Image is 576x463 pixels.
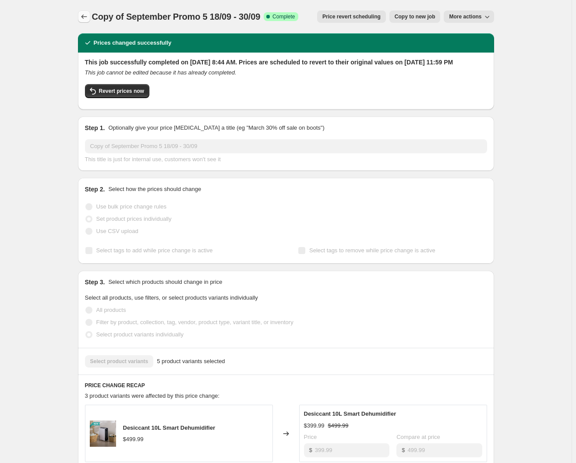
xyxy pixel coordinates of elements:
p: Select how the prices should change [108,185,201,194]
button: Price change jobs [78,11,90,23]
span: Use CSV upload [96,228,138,234]
span: More actions [449,13,481,20]
span: $ [402,447,405,453]
button: More actions [444,11,494,23]
h2: Prices changed successfully [94,39,172,47]
span: Price revert scheduling [322,13,381,20]
span: 3 product variants were affected by this price change: [85,392,220,399]
h2: Step 1. [85,124,105,132]
span: Desiccant 10L Smart Dehumidifier [304,410,396,417]
h2: Step 2. [85,185,105,194]
h2: This job successfully completed on [DATE] 8:44 AM. Prices are scheduled to revert to their origin... [85,58,487,67]
div: $499.99 [123,435,144,444]
button: Revert prices now [85,84,149,98]
span: Select tags to remove while price change is active [309,247,435,254]
span: Copy to new job [395,13,435,20]
h6: PRICE CHANGE RECAP [85,382,487,389]
span: Desiccant 10L Smart Dehumidifier [123,424,216,431]
img: ACD200LIFESTYLE12000X2000_80x.png [90,421,116,447]
span: Copy of September Promo 5 18/09 - 30/09 [92,12,261,21]
div: $399.99 [304,421,325,430]
p: Optionally give your price [MEDICAL_DATA] a title (eg "March 30% off sale on boots") [108,124,324,132]
span: All products [96,307,126,313]
span: Compare at price [396,434,440,440]
span: Filter by product, collection, tag, vendor, product type, variant title, or inventory [96,319,293,325]
span: Set product prices individually [96,216,172,222]
button: Price revert scheduling [317,11,386,23]
button: Copy to new job [389,11,441,23]
span: Use bulk price change rules [96,203,166,210]
span: Select all products, use filters, or select products variants individually [85,294,258,301]
span: Complete [272,13,295,20]
strike: $499.99 [328,421,349,430]
h2: Step 3. [85,278,105,286]
span: Revert prices now [99,88,144,95]
span: $ [309,447,312,453]
p: Select which products should change in price [108,278,222,286]
span: Select product variants individually [96,331,184,338]
span: Select tags to add while price change is active [96,247,213,254]
span: 5 product variants selected [157,357,225,366]
i: This job cannot be edited because it has already completed. [85,69,237,76]
span: This title is just for internal use, customers won't see it [85,156,221,163]
input: 30% off holiday sale [85,139,487,153]
span: Price [304,434,317,440]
